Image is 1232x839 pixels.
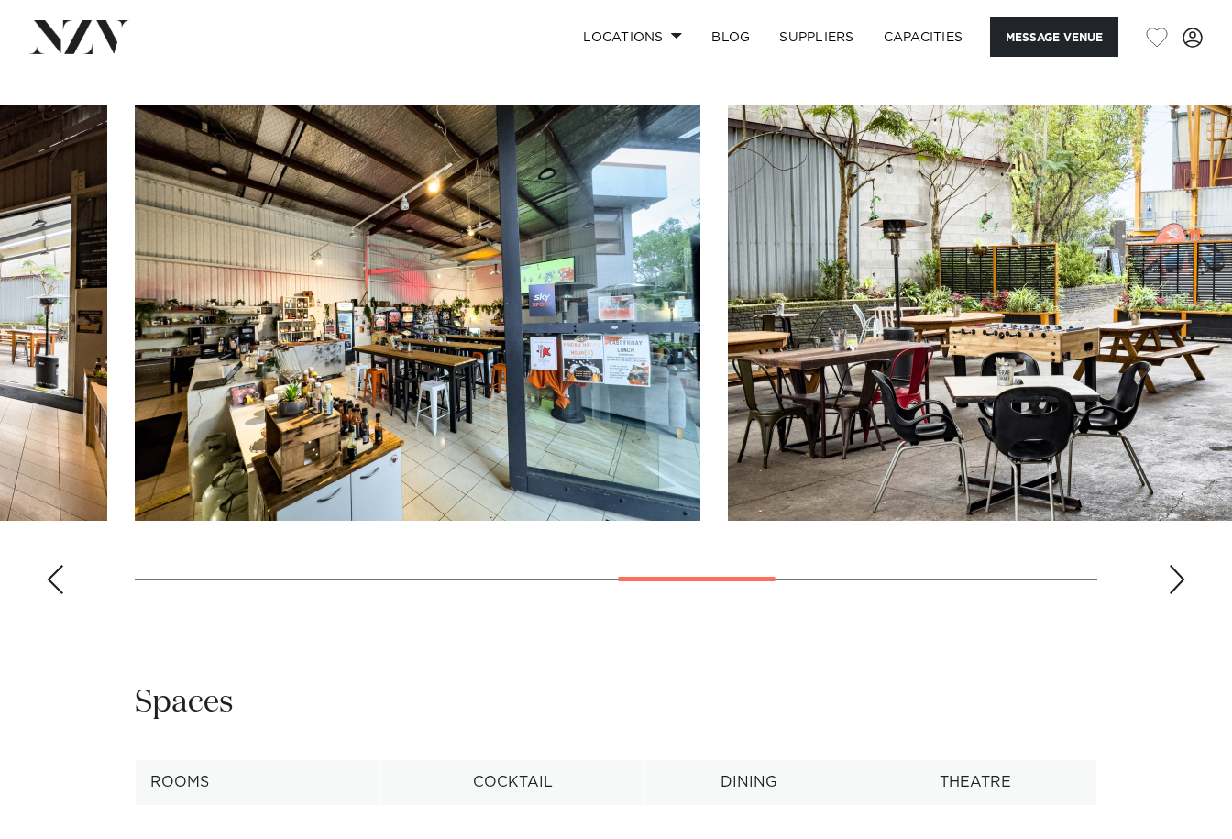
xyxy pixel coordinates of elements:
th: Cocktail [381,760,644,805]
th: Theatre [853,760,1097,805]
a: Capacities [869,17,978,57]
swiper-slide: 6 / 10 [135,105,700,521]
button: Message Venue [990,17,1118,57]
a: SUPPLIERS [764,17,868,57]
h2: Spaces [135,682,234,723]
a: BLOG [697,17,764,57]
a: Locations [568,17,697,57]
th: Rooms [136,760,381,805]
th: Dining [644,760,853,805]
img: nzv-logo.png [29,20,129,53]
img: Indoor space for hire at WhatABBQ! in New Lynn [135,105,700,521]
